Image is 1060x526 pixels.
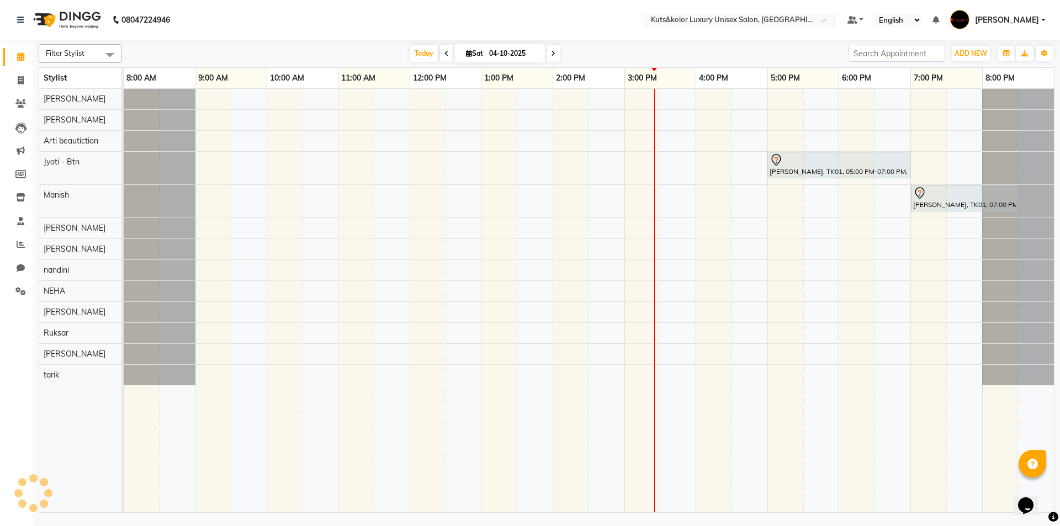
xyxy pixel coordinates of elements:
a: 8:00 PM [983,70,1017,86]
span: Sat [463,49,486,57]
input: 2025-10-04 [486,45,541,62]
a: 2:00 PM [553,70,588,86]
span: [PERSON_NAME] [44,115,105,125]
span: NEHA [44,286,65,296]
span: ADD NEW [955,49,987,57]
a: 11:00 AM [338,70,378,86]
a: 4:00 PM [696,70,731,86]
span: [PERSON_NAME] [975,14,1039,26]
span: Manish [44,190,69,200]
a: 12:00 PM [410,70,449,86]
span: [PERSON_NAME] [44,223,105,233]
span: [PERSON_NAME] [44,94,105,104]
span: Today [410,45,438,62]
span: Arti beautiction [44,136,98,146]
a: 1:00 PM [481,70,516,86]
div: [PERSON_NAME], TK01, 07:00 PM-08:30 PM, Hair Spa & Rituals - Hydrating Hair Spa Upto Shoulder [912,187,1016,210]
a: 5:00 PM [768,70,803,86]
a: 3:00 PM [625,70,660,86]
span: [PERSON_NAME] [44,349,105,359]
span: Jyoti - Btn [44,157,79,167]
span: tarik [44,370,59,380]
span: Stylist [44,73,67,83]
iframe: chat widget [1014,482,1049,515]
span: nandini [44,265,69,275]
button: ADD NEW [952,46,990,61]
span: [PERSON_NAME] [44,244,105,254]
a: 6:00 PM [839,70,874,86]
img: logo [28,4,104,35]
span: Ruksar [44,328,68,338]
a: 9:00 AM [195,70,231,86]
img: Jasim Ansari [950,10,969,29]
a: 8:00 AM [124,70,159,86]
input: Search Appointment [849,45,945,62]
span: Filter Stylist [46,49,84,57]
b: 08047224946 [121,4,170,35]
div: [PERSON_NAME], TK01, 05:00 PM-07:00 PM, Facial - Fruit Facial [768,153,909,177]
span: [PERSON_NAME] [44,307,105,317]
a: 7:00 PM [911,70,946,86]
a: 10:00 AM [267,70,307,86]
